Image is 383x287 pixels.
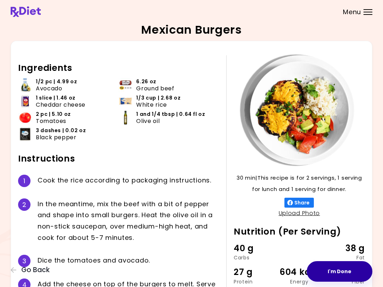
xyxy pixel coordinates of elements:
[279,209,320,217] a: Upload Photo
[321,255,365,260] div: Fat
[36,95,76,101] span: 1 slice | 1.46 oz
[36,118,66,124] span: Tomatoes
[234,265,277,279] div: 27 g
[36,85,62,92] span: Avocado
[136,101,167,108] span: White rice
[136,95,181,101] span: 1/3 cup | 2.68 oz
[11,266,53,274] button: Go Back
[18,198,30,211] div: 2
[36,127,86,134] span: 3 dashes | 0.02 oz
[234,172,365,195] p: 30 min | This recipe is for 2 servings, 1 serving for lunch and 1 serving for dinner.
[38,175,219,187] div: C o o k t h e r i c e a c c o r d i n g t o p a c k a g i n g i n s t r u c t i o n s .
[321,242,365,255] div: 38 g
[234,226,365,237] h2: Nutrition (Per Serving)
[141,24,242,35] h2: Mexican Burgers
[18,255,30,267] div: 3
[136,85,174,92] span: Ground beef
[277,279,321,284] div: Energy
[136,78,156,85] span: 6.26 oz
[36,134,77,141] span: Black pepper
[11,6,41,17] img: RxDiet
[307,261,372,282] button: I'm Done
[36,78,77,85] span: 1/2 pc | 4.99 oz
[234,255,277,260] div: Carbs
[293,200,311,206] span: Share
[21,266,50,274] span: Go Back
[234,242,277,255] div: 40 g
[136,118,160,124] span: Olive oil
[18,175,30,187] div: 1
[234,279,277,284] div: Protein
[36,111,71,118] span: 2 pc | 5.10 oz
[36,101,85,108] span: Cheddar cheese
[284,198,314,208] button: Share
[343,9,361,15] span: Menu
[18,62,219,74] h2: Ingredients
[38,198,219,243] div: I n t h e m e a n t i m e , m i x t h e b e e f w i t h a b i t o f p e p p e r a n d s h a p e i...
[136,111,205,118] span: 1 and 1/4 tbsp | 0.64 fl oz
[277,265,321,279] div: 604 kcal
[18,153,219,164] h2: Instructions
[38,255,219,267] div: D i c e t h e t o m a t o e s a n d a v o c a d o .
